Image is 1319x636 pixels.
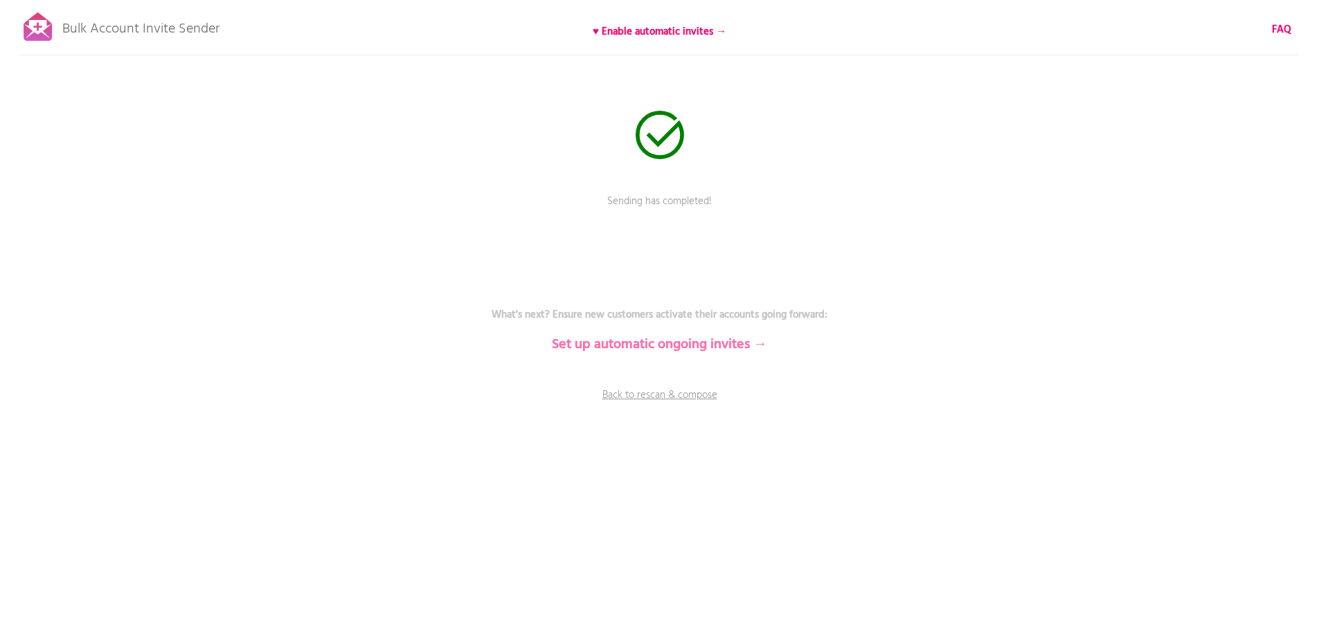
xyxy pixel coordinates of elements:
[593,24,726,40] b: ♥ Enable automatic invites →
[62,8,219,43] p: Bulk Account Invite Sender
[1272,22,1291,37] a: FAQ
[492,307,827,323] b: What's next? Ensure new customers activate their accounts going forward:
[552,334,767,356] b: Set up automatic ongoing invites →
[1272,21,1291,38] b: FAQ
[452,388,868,422] a: Back to rescan & compose
[452,194,868,228] p: Sending has completed!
